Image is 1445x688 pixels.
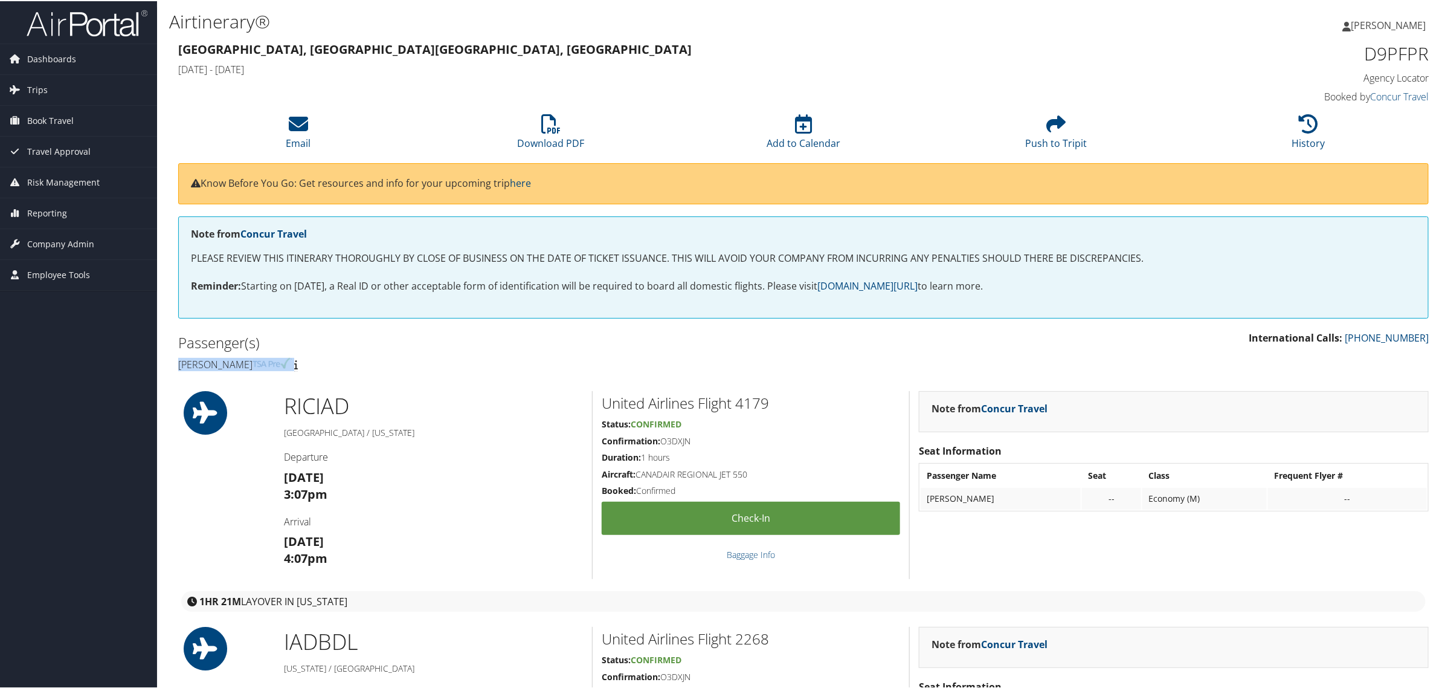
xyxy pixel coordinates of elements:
[602,484,636,495] strong: Booked:
[602,628,900,648] h2: United Airlines Flight 2268
[1082,464,1141,485] th: Seat
[921,464,1081,485] th: Passenger Name
[602,434,660,446] strong: Confirmation:
[602,501,900,534] a: Check-in
[191,278,241,291] strong: Reminder:
[181,590,1426,611] div: layover in [US_STATE]
[1268,464,1427,485] th: Frequent Flyer #
[1025,120,1087,149] a: Push to Tripit
[169,8,1015,33] h1: Airtinerary®
[27,105,74,135] span: Book Travel
[240,226,307,239] a: Concur Travel
[27,8,147,36] img: airportal-logo.png
[602,670,660,681] strong: Confirmation:
[602,670,900,682] h5: O3DXJN
[284,449,583,462] h4: Departure
[518,120,585,149] a: Download PDF
[727,548,775,559] a: Baggage Info
[1130,89,1429,102] h4: Booked by
[510,175,531,189] a: here
[191,277,1416,293] p: Starting on [DATE], a Real ID or other acceptable form of identification will be required to boar...
[981,637,1048,650] a: Concur Travel
[178,331,794,352] h2: Passenger(s)
[602,392,900,412] h2: United Airlines Flight 4179
[602,450,900,462] h5: 1 hours
[602,653,631,664] strong: Status:
[1249,330,1342,343] strong: International Calls:
[178,40,692,56] strong: [GEOGRAPHIC_DATA], [GEOGRAPHIC_DATA] [GEOGRAPHIC_DATA], [GEOGRAPHIC_DATA]
[284,485,327,501] strong: 3:07pm
[602,450,641,462] strong: Duration:
[191,175,1416,190] p: Know Before You Go: Get resources and info for your upcoming trip
[602,434,900,446] h5: O3DXJN
[631,417,681,429] span: Confirmed
[284,426,583,438] h5: [GEOGRAPHIC_DATA] / [US_STATE]
[284,390,583,420] h1: RIC IAD
[284,549,327,565] strong: 4:07pm
[284,468,324,484] strong: [DATE]
[1342,6,1438,42] a: [PERSON_NAME]
[284,514,583,527] h4: Arrival
[1130,40,1429,65] h1: D9PFPR
[981,401,1048,414] a: Concur Travel
[631,653,681,664] span: Confirmed
[817,278,918,291] a: [DOMAIN_NAME][URL]
[767,120,840,149] a: Add to Calendar
[1130,70,1429,83] h4: Agency Locator
[27,135,91,166] span: Travel Approval
[602,467,636,479] strong: Aircraft:
[253,357,292,368] img: tsa-precheck.png
[1345,330,1429,343] a: [PHONE_NUMBER]
[27,197,67,227] span: Reporting
[1370,89,1429,102] a: Concur Travel
[1142,464,1267,485] th: Class
[191,226,307,239] strong: Note from
[919,443,1002,456] strong: Seat Information
[1088,492,1135,503] div: --
[602,417,631,429] strong: Status:
[932,401,1048,414] strong: Note from
[27,228,94,258] span: Company Admin
[284,626,583,656] h1: IAD BDL
[286,120,311,149] a: Email
[284,661,583,673] h5: [US_STATE] / [GEOGRAPHIC_DATA]
[1351,18,1426,31] span: [PERSON_NAME]
[27,259,90,289] span: Employee Tools
[199,594,241,607] strong: 1HR 21M
[178,62,1112,75] h4: [DATE] - [DATE]
[27,166,100,196] span: Risk Management
[27,43,76,73] span: Dashboards
[178,357,794,370] h4: [PERSON_NAME]
[602,484,900,496] h5: Confirmed
[1274,492,1421,503] div: --
[1142,487,1267,508] td: Economy (M)
[284,532,324,548] strong: [DATE]
[191,250,1416,265] p: PLEASE REVIEW THIS ITINERARY THOROUGHLY BY CLOSE OF BUSINESS ON THE DATE OF TICKET ISSUANCE. THIS...
[932,637,1048,650] strong: Note from
[602,467,900,479] h5: CANADAIR REGIONAL JET 550
[27,74,48,104] span: Trips
[1292,120,1325,149] a: History
[921,487,1081,508] td: [PERSON_NAME]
